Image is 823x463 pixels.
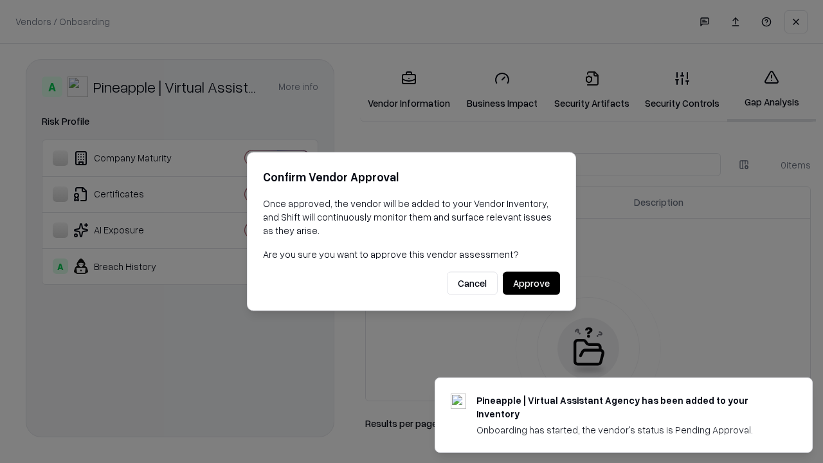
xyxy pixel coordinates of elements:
[476,394,781,421] div: Pineapple | Virtual Assistant Agency has been added to your inventory
[263,168,560,186] h2: Confirm Vendor Approval
[447,272,498,295] button: Cancel
[263,197,560,237] p: Once approved, the vendor will be added to your Vendor Inventory, and Shift will continuously mon...
[451,394,466,409] img: trypineapple.com
[263,248,560,261] p: Are you sure you want to approve this vendor assessment?
[503,272,560,295] button: Approve
[476,423,781,437] div: Onboarding has started, the vendor's status is Pending Approval.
